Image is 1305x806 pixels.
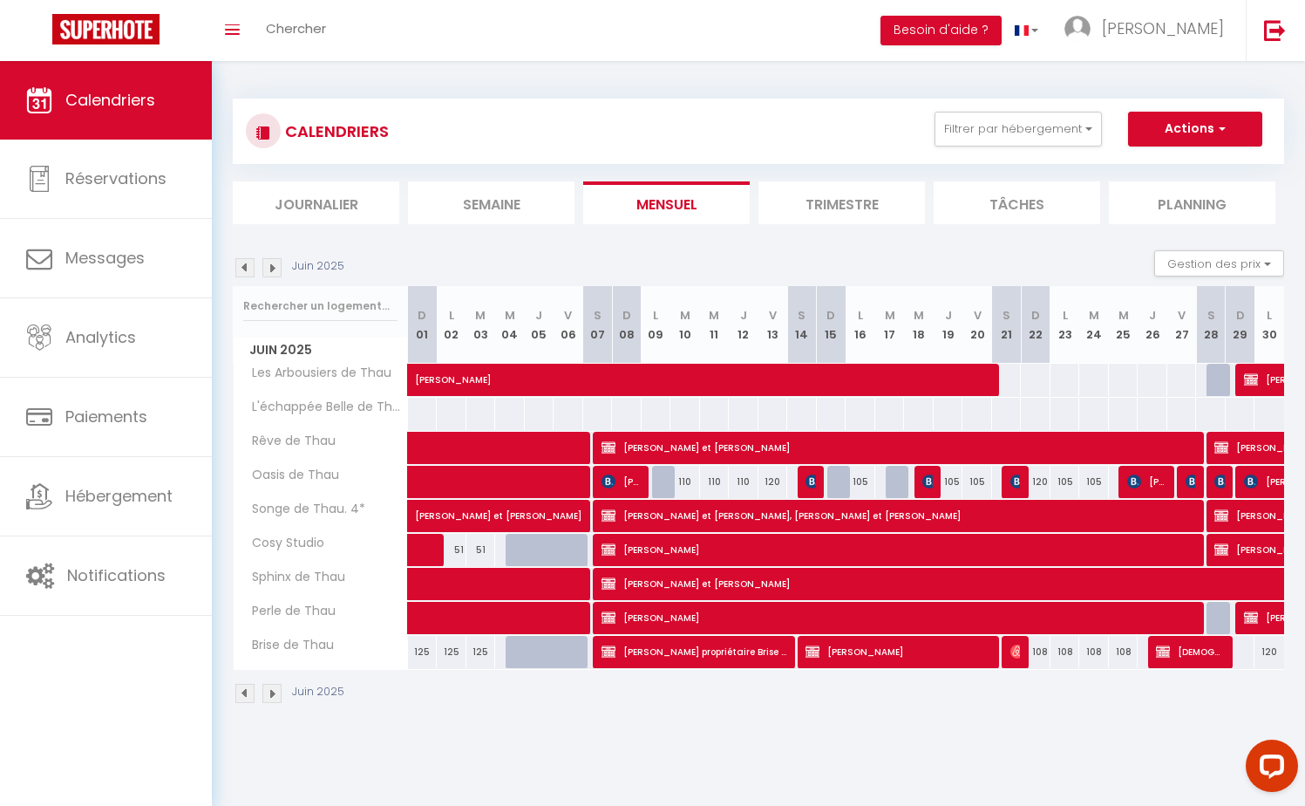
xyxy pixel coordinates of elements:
div: 110 [729,466,758,498]
th: 01 [408,286,438,364]
span: Notifications [67,564,166,586]
abbr: D [418,307,426,324]
div: 125 [466,636,496,668]
div: 108 [1050,636,1080,668]
abbr: M [475,307,486,324]
abbr: V [1178,307,1186,324]
div: 120 [758,466,788,498]
th: 24 [1079,286,1109,364]
span: Les Arbousiers de Thau [236,364,396,383]
span: Réservations [65,167,167,189]
button: Filtrer par hébergement [935,112,1102,147]
div: 105 [934,466,963,498]
th: 11 [700,286,730,364]
abbr: J [740,307,747,324]
span: [PERSON_NAME] propriétaire Brise de thau [602,635,789,668]
span: [PERSON_NAME] [1010,635,1020,668]
input: Rechercher un logement... [243,290,398,322]
div: 51 [466,534,496,566]
th: 03 [466,286,496,364]
abbr: M [1118,307,1129,324]
th: 16 [846,286,875,364]
th: 14 [787,286,817,364]
div: 105 [1079,466,1109,498]
iframe: LiveChat chat widget [1232,733,1305,806]
th: 21 [992,286,1022,364]
abbr: J [1149,307,1156,324]
th: 13 [758,286,788,364]
span: [PERSON_NAME] [1214,465,1224,498]
abbr: J [945,307,952,324]
button: Gestion des prix [1154,250,1284,277]
span: [PERSON_NAME] [805,635,993,668]
th: 20 [962,286,992,364]
abbr: D [1031,307,1040,324]
div: 120 [1254,636,1284,668]
th: 23 [1050,286,1080,364]
th: 09 [642,286,671,364]
div: 120 [1021,466,1050,498]
div: 125 [408,636,438,668]
abbr: M [914,307,924,324]
span: Chercher [266,19,326,38]
img: logout [1264,19,1286,41]
span: [PERSON_NAME] [602,533,1204,566]
div: 110 [700,466,730,498]
span: Brise de Thau [236,636,338,655]
span: Messages [65,247,145,269]
span: [PERSON_NAME] [415,354,1217,387]
span: [PERSON_NAME] et [PERSON_NAME], [PERSON_NAME] et [PERSON_NAME] [602,499,1204,532]
div: 105 [846,466,875,498]
button: Besoin d'aide ? [880,16,1002,45]
div: 108 [1109,636,1138,668]
span: [PERSON_NAME] et [PERSON_NAME] [415,490,656,523]
abbr: S [798,307,805,324]
th: 15 [817,286,846,364]
th: 12 [729,286,758,364]
span: [PERSON_NAME] [602,465,641,498]
th: 08 [612,286,642,364]
img: ... [1064,16,1091,42]
span: [PERSON_NAME] [805,465,815,498]
th: 10 [670,286,700,364]
span: Juin 2025 [234,338,407,363]
th: 22 [1021,286,1050,364]
abbr: S [1003,307,1010,324]
th: 04 [495,286,525,364]
span: Sphinx de Thau [236,568,350,587]
p: Juin 2025 [292,258,344,275]
span: [PERSON_NAME] [1010,465,1020,498]
button: Actions [1128,112,1262,147]
abbr: L [1267,307,1272,324]
span: Calendriers [65,89,155,111]
th: 30 [1254,286,1284,364]
span: Oasis de Thau [236,466,343,485]
abbr: M [709,307,719,324]
span: [DEMOGRAPHIC_DATA] et [PERSON_NAME] [1156,635,1225,668]
th: 27 [1167,286,1197,364]
li: Tâches [934,181,1100,224]
div: 105 [1050,466,1080,498]
span: [PERSON_NAME] [602,601,1204,634]
th: 17 [875,286,905,364]
th: 28 [1196,286,1226,364]
th: 06 [554,286,583,364]
span: Hébergement [65,485,173,507]
abbr: M [885,307,895,324]
th: 26 [1138,286,1167,364]
th: 25 [1109,286,1138,364]
li: Planning [1109,181,1275,224]
th: 02 [437,286,466,364]
span: Cosy Studio [236,534,329,553]
span: [PERSON_NAME] [1186,465,1195,498]
abbr: S [594,307,602,324]
span: [PERSON_NAME] [922,465,932,498]
span: Paiements [65,406,147,427]
span: [PERSON_NAME] [1102,17,1224,39]
abbr: M [680,307,690,324]
li: Semaine [408,181,574,224]
span: Perle de Thau [236,602,340,621]
li: Trimestre [758,181,925,224]
abbr: D [622,307,631,324]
